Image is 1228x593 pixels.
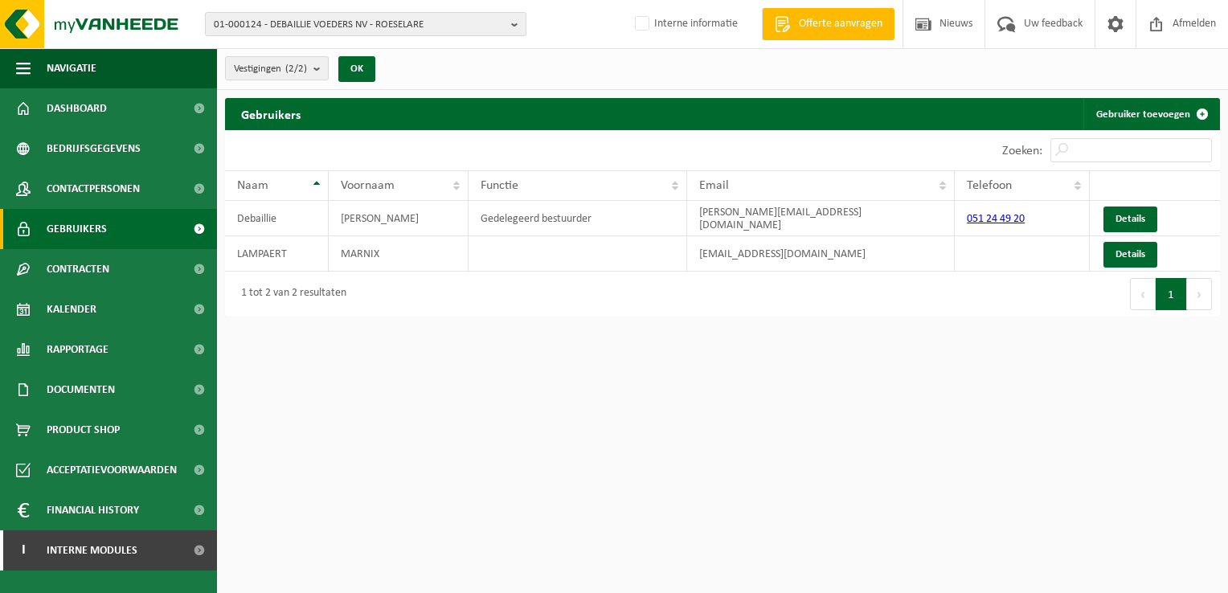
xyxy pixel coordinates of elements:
label: Zoeken: [1002,145,1042,157]
span: Contactpersonen [47,169,140,209]
button: Vestigingen(2/2) [225,56,329,80]
span: Product Shop [47,410,120,450]
span: I [16,530,31,571]
a: Offerte aanvragen [762,8,894,40]
td: MARNIX [329,236,469,272]
button: Next [1187,278,1212,310]
span: Gebruikers [47,209,107,249]
td: [PERSON_NAME][EMAIL_ADDRESS][DOMAIN_NAME] [687,201,955,236]
span: Voornaam [341,179,395,192]
span: Functie [481,179,518,192]
span: Contracten [47,249,109,289]
span: Navigatie [47,48,96,88]
span: Financial History [47,490,139,530]
span: Interne modules [47,530,137,571]
count: (2/2) [285,63,307,74]
td: [EMAIL_ADDRESS][DOMAIN_NAME] [687,236,955,272]
span: Email [699,179,729,192]
button: 01-000124 - DEBAILLIE VOEDERS NV - ROESELARE [205,12,526,36]
span: Dashboard [47,88,107,129]
a: Details [1103,242,1157,268]
button: 1 [1156,278,1187,310]
td: Gedelegeerd bestuurder [469,201,688,236]
span: Documenten [47,370,115,410]
a: 051 24 49 20 [967,213,1025,225]
button: Previous [1130,278,1156,310]
label: Interne informatie [632,12,738,36]
span: Kalender [47,289,96,329]
span: Bedrijfsgegevens [47,129,141,169]
span: 01-000124 - DEBAILLIE VOEDERS NV - ROESELARE [214,13,505,37]
td: [PERSON_NAME] [329,201,469,236]
span: Rapportage [47,329,108,370]
span: Offerte aanvragen [795,16,886,32]
td: LAMPAERT [225,236,329,272]
span: Acceptatievoorwaarden [47,450,177,490]
span: Telefoon [967,179,1012,192]
div: 1 tot 2 van 2 resultaten [233,280,346,309]
a: Details [1103,207,1157,232]
button: OK [338,56,375,82]
span: Naam [237,179,268,192]
span: Vestigingen [234,57,307,81]
td: Debaillie [225,201,329,236]
a: Gebruiker toevoegen [1083,98,1218,130]
h2: Gebruikers [225,98,317,129]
